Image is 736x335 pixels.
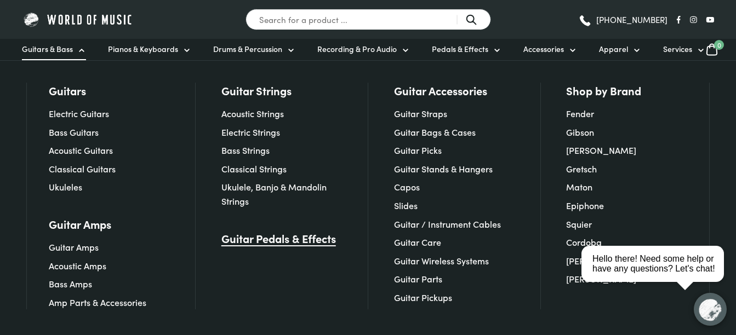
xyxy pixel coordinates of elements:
a: [PERSON_NAME] [566,144,636,156]
span: Services [663,43,692,55]
a: Slides [394,199,418,211]
a: Guitar Pedals & Effects [221,230,336,246]
a: Guitar Wireless Systems [394,255,489,267]
a: Ukulele, Banjo & Mandolin Strings [221,181,327,207]
span: Recording & Pro Audio [317,43,397,55]
a: Cordoba [566,236,602,248]
a: Bass Guitars [49,126,99,138]
a: Squier [566,218,592,230]
a: Electric Guitars [49,107,109,119]
span: 0 [714,40,724,50]
a: Guitar / Instrument Cables [394,218,501,230]
a: Acoustic Strings [221,107,284,119]
a: Amp Parts & Accessories [49,296,146,308]
a: Guitar Amps [49,216,111,232]
a: Guitar Parts [394,273,442,285]
a: Guitar Care [394,236,441,248]
span: Drums & Percussion [213,43,282,55]
img: World of Music [22,11,134,28]
a: Guitar Amps [49,241,99,253]
a: Classical Strings [221,163,287,175]
span: Pedals & Effects [432,43,488,55]
a: Shop by Brand [566,83,641,98]
span: Guitars & Bass [22,43,73,55]
a: [PERSON_NAME] [566,255,636,267]
a: Fender [566,107,594,119]
a: Maton [566,181,592,193]
a: Classical Guitars [49,163,116,175]
a: Guitar Straps [394,107,447,119]
a: Guitar Stands & Hangers [394,163,493,175]
a: Acoustic Guitars [49,144,113,156]
a: [PERSON_NAME] [566,273,636,285]
a: Guitar Pickups [394,291,452,303]
a: Ukuleles [49,181,82,193]
a: Capos [394,181,420,193]
a: Bass Strings [221,144,270,156]
a: Epiphone [566,199,604,211]
a: Guitar Bags & Cases [394,126,476,138]
a: Bass Amps [49,278,92,290]
a: Guitars [49,83,86,98]
a: Guitar Strings [221,83,292,98]
a: Guitar Picks [394,144,442,156]
a: [PHONE_NUMBER] [578,11,667,28]
span: Pianos & Keyboards [108,43,178,55]
a: Gretsch [566,163,597,175]
a: Acoustic Amps [49,259,106,272]
a: Electric Strings [221,126,280,138]
a: Gibson [566,126,594,138]
iframe: Chat with our support team [577,215,736,335]
a: Guitar Accessories [394,83,487,98]
span: Apparel [599,43,628,55]
input: Search for a product ... [246,9,491,30]
span: [PHONE_NUMBER] [596,15,667,24]
span: Accessories [523,43,564,55]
